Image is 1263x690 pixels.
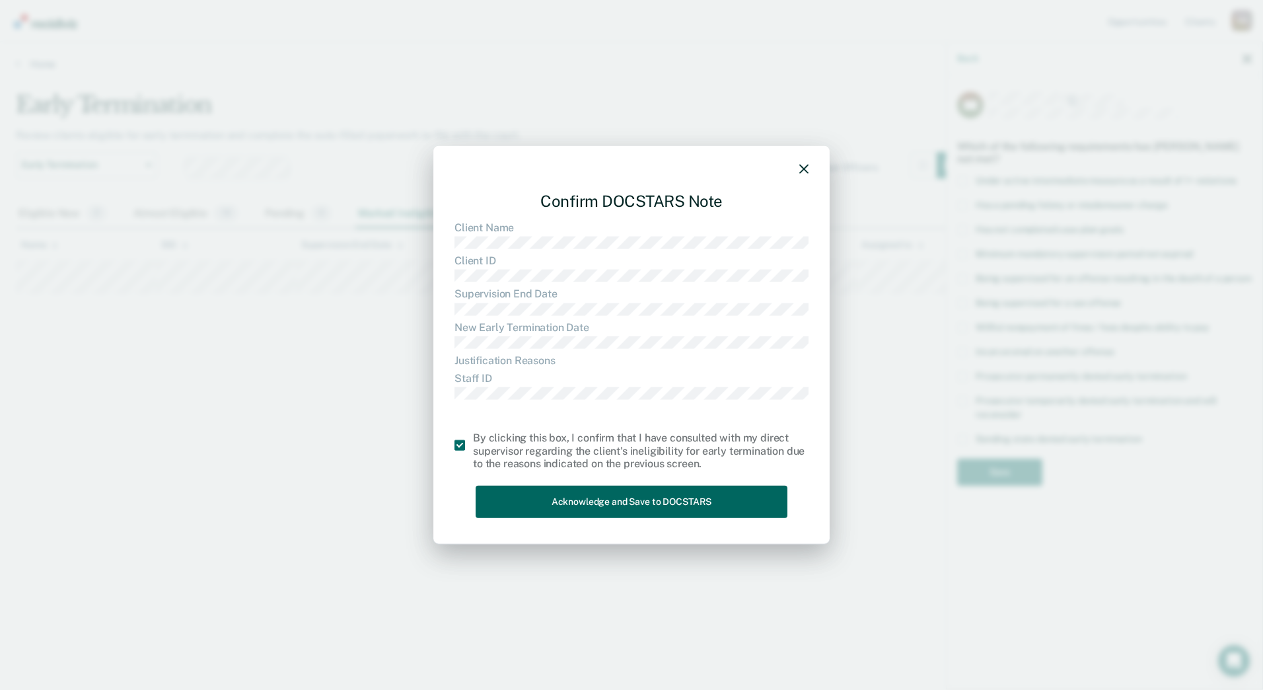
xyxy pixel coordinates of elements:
dt: Client Name [454,221,809,233]
div: By clicking this box, I confirm that I have consulted with my direct supervisor regarding the cli... [473,432,809,470]
dt: Supervision End Date [454,287,809,300]
dt: New Early Termination Date [454,321,809,333]
dt: Justification Reasons [454,354,809,367]
dt: Client ID [454,254,809,267]
div: Confirm DOCSTARS Note [454,181,809,221]
dt: Staff ID [454,372,809,385]
button: Acknowledge and Save to DOCSTARS [476,486,787,518]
